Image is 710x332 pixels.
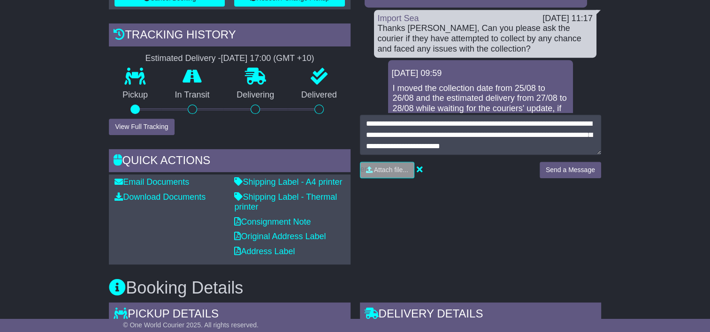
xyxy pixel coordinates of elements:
[360,302,601,328] div: Delivery Details
[392,68,569,79] div: [DATE] 09:59
[221,53,314,64] div: [DATE] 17:00 (GMT +10)
[542,14,593,24] div: [DATE] 11:17
[540,162,601,178] button: Send a Message
[109,53,350,64] div: Estimated Delivery -
[234,177,342,187] a: Shipping Label - A4 printer
[109,302,350,328] div: Pickup Details
[123,321,259,329] span: © One World Courier 2025. All rights reserved.
[393,83,568,124] p: I moved the collection date from 25/08 to 26/08 and the estimated delivery from 27/08 to 28/08 wh...
[223,90,288,100] p: Delivering
[109,279,601,297] h3: Booking Details
[109,90,161,100] p: Pickup
[234,232,326,241] a: Original Address Label
[378,23,593,54] div: Thanks [PERSON_NAME], Can you please ask the courier if they have attempted to collect by any cha...
[109,23,350,49] div: Tracking history
[115,177,189,187] a: Email Documents
[115,192,206,202] a: Download Documents
[161,90,223,100] p: In Transit
[288,90,351,100] p: Delivered
[234,217,311,226] a: Consignment Note
[378,14,419,23] a: Import Sea
[234,192,337,212] a: Shipping Label - Thermal printer
[109,119,174,135] button: View Full Tracking
[234,247,295,256] a: Address Label
[109,149,350,174] div: Quick Actions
